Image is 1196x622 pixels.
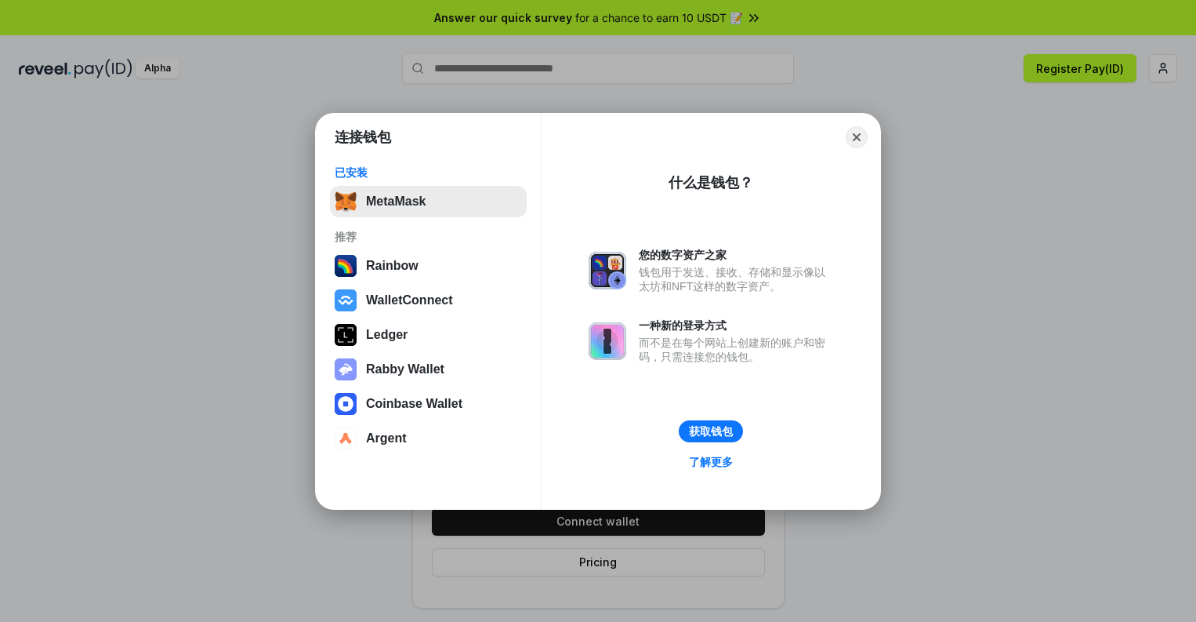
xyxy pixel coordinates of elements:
img: svg+xml,%3Csvg%20xmlns%3D%22http%3A%2F%2Fwww.w3.org%2F2000%2Fsvg%22%20fill%3D%22none%22%20viewBox... [589,322,626,360]
div: 了解更多 [689,455,733,469]
div: Argent [366,431,407,446]
div: 而不是在每个网站上创建新的账户和密码，只需连接您的钱包。 [639,336,833,364]
div: 您的数字资产之家 [639,248,833,262]
button: Rainbow [330,250,527,282]
button: Argent [330,423,527,454]
img: svg+xml,%3Csvg%20fill%3D%22none%22%20height%3D%2233%22%20viewBox%3D%220%200%2035%2033%22%20width%... [335,191,357,213]
div: 推荐 [335,230,522,244]
img: svg+xml,%3Csvg%20width%3D%22120%22%20height%3D%22120%22%20viewBox%3D%220%200%20120%20120%22%20fil... [335,255,357,277]
div: WalletConnect [366,293,453,307]
button: Close [846,126,868,148]
div: 一种新的登录方式 [639,318,833,333]
div: Rainbow [366,259,419,273]
div: 获取钱包 [689,424,733,438]
h1: 连接钱包 [335,128,391,147]
img: svg+xml,%3Csvg%20width%3D%2228%22%20height%3D%2228%22%20viewBox%3D%220%200%2028%2028%22%20fill%3D... [335,427,357,449]
div: Rabby Wallet [366,362,444,376]
button: 获取钱包 [679,420,743,442]
a: 了解更多 [680,452,742,472]
div: 什么是钱包？ [669,173,753,192]
img: svg+xml,%3Csvg%20width%3D%2228%22%20height%3D%2228%22%20viewBox%3D%220%200%2028%2028%22%20fill%3D... [335,289,357,311]
div: Coinbase Wallet [366,397,462,411]
button: Rabby Wallet [330,354,527,385]
button: WalletConnect [330,285,527,316]
img: svg+xml,%3Csvg%20xmlns%3D%22http%3A%2F%2Fwww.w3.org%2F2000%2Fsvg%22%20width%3D%2228%22%20height%3... [335,324,357,346]
button: Ledger [330,319,527,351]
div: 钱包用于发送、接收、存储和显示像以太坊和NFT这样的数字资产。 [639,265,833,293]
div: 已安装 [335,166,522,180]
img: svg+xml,%3Csvg%20xmlns%3D%22http%3A%2F%2Fwww.w3.org%2F2000%2Fsvg%22%20fill%3D%22none%22%20viewBox... [589,252,626,289]
img: svg+xml,%3Csvg%20width%3D%2228%22%20height%3D%2228%22%20viewBox%3D%220%200%2028%2028%22%20fill%3D... [335,393,357,415]
div: MetaMask [366,195,426,209]
button: Coinbase Wallet [330,388,527,420]
button: MetaMask [330,186,527,217]
img: svg+xml,%3Csvg%20xmlns%3D%22http%3A%2F%2Fwww.w3.org%2F2000%2Fsvg%22%20fill%3D%22none%22%20viewBox... [335,358,357,380]
div: Ledger [366,328,408,342]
